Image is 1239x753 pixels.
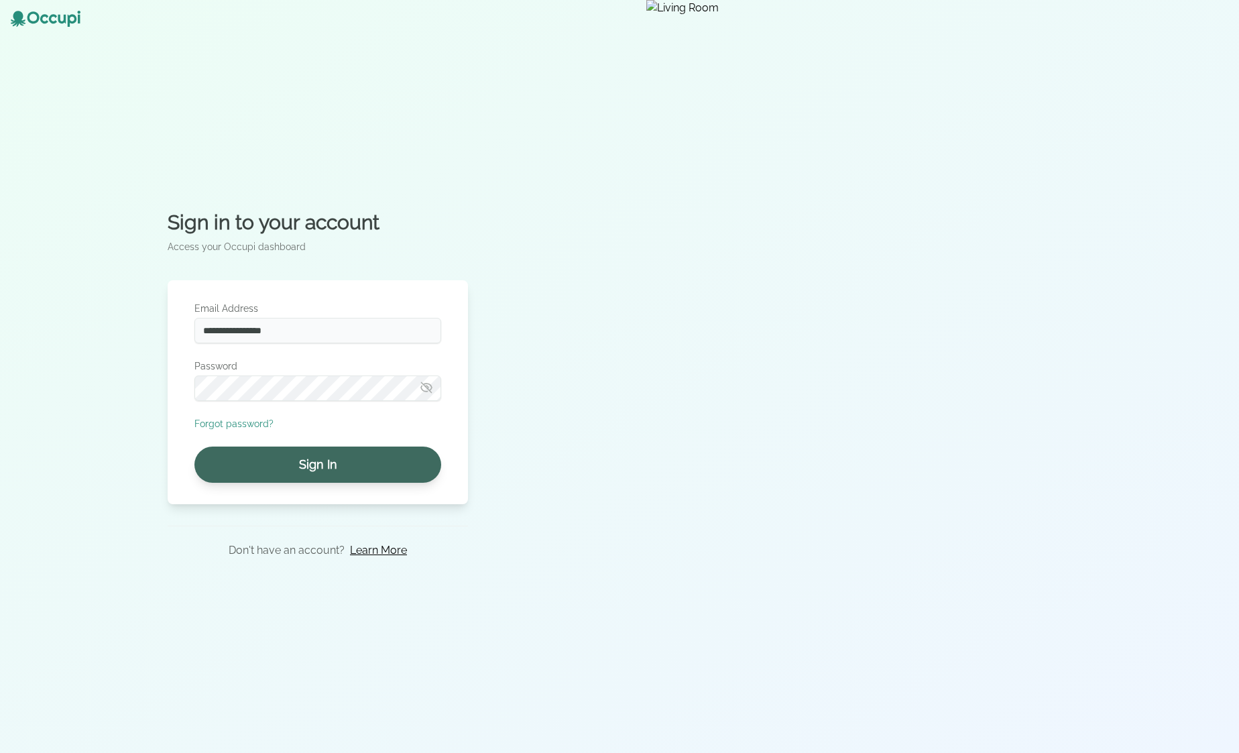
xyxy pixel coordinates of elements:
button: Sign In [194,447,441,483]
p: Don't have an account? [229,542,345,559]
h2: Sign in to your account [168,211,468,235]
p: Access your Occupi dashboard [168,240,468,253]
button: Forgot password? [194,417,274,430]
a: Learn More [350,542,407,559]
label: Password [194,359,441,373]
label: Email Address [194,302,441,315]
